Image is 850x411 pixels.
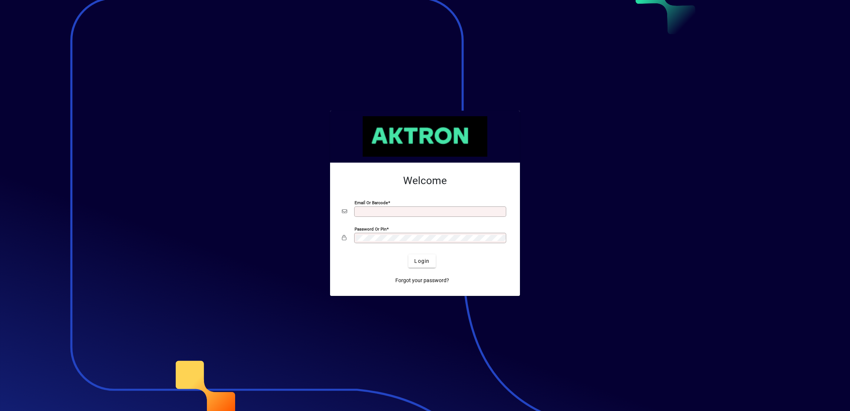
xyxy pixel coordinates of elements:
mat-label: Email or Barcode [355,200,388,205]
button: Login [408,254,435,268]
mat-label: Password or Pin [355,226,386,232]
span: Forgot your password? [395,277,449,284]
h2: Welcome [342,174,508,187]
a: Forgot your password? [392,274,452,287]
span: Login [414,257,429,265]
